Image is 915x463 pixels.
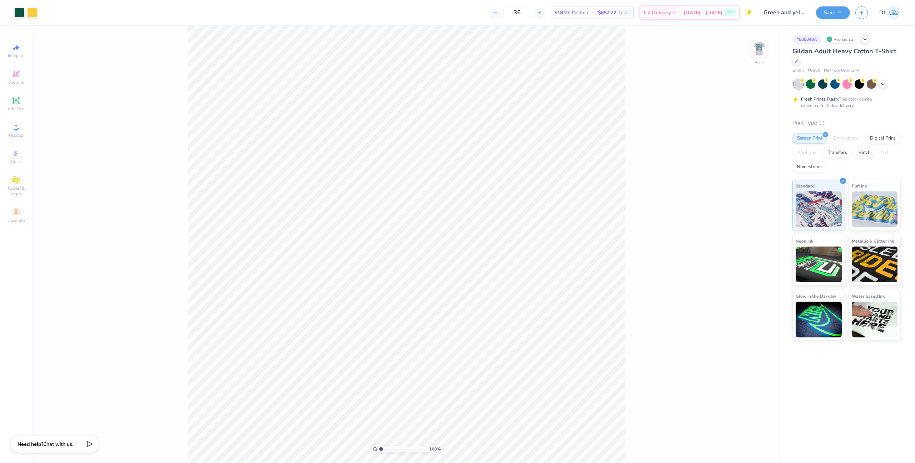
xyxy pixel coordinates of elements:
div: Back [755,59,764,66]
span: Greek [11,159,22,165]
span: 100 % [429,446,441,452]
div: Revision 2 [825,35,857,44]
span: Total [618,9,629,16]
div: Print Type [792,119,901,127]
span: Gildan [792,68,804,74]
span: Neon Ink [796,237,813,245]
span: Puff Ink [852,182,867,190]
strong: Need help? [18,441,43,448]
img: Puff Ink [852,191,898,227]
div: Embroidery [829,133,863,144]
img: Glow in the Dark Ink [796,302,842,337]
span: Gildan Adult Heavy Cotton T-Shirt [792,47,896,55]
span: Est. Delivery [644,9,671,16]
strong: Fresh Prints Flash: [801,96,839,102]
div: Vinyl [854,147,874,158]
img: Metallic & Glitter Ink [852,247,898,282]
span: Add Text [8,106,25,112]
input: – – [503,6,531,19]
span: # G500 [807,68,820,74]
img: Deep Jujhar Sidhu [887,6,901,20]
span: $657.72 [598,9,616,16]
span: Chat with us. [43,441,73,448]
div: Applique [792,147,821,158]
span: FREE [727,10,734,15]
span: Metallic & Glitter Ink [852,237,894,245]
span: Per Item [572,9,589,16]
span: Minimum Order: 24 + [824,68,860,74]
span: Decorate [8,218,25,223]
span: Water based Ink [852,292,885,300]
img: Back [752,42,766,56]
img: Neon Ink [796,247,842,282]
span: Clipart & logos [4,185,29,197]
div: Screen Print [792,133,827,144]
input: Untitled Design [758,5,811,20]
div: Digital Print [865,133,900,144]
img: Water based Ink [852,302,898,337]
div: # 505048A [792,35,821,44]
span: Image AI [8,53,25,59]
span: Upload [9,132,23,138]
div: Transfers [823,147,852,158]
span: Standard [796,182,815,190]
div: Foil [876,147,893,158]
div: Rhinestones [792,162,827,172]
a: DJ [879,6,901,20]
span: Designs [8,79,24,85]
img: Standard [796,191,842,227]
span: [DATE] - [DATE] [684,9,722,16]
button: Save [816,6,850,19]
div: This color can be expedited for 5 day delivery. [801,96,889,109]
span: Glow in the Dark Ink [796,292,836,300]
span: $18.27 [554,9,570,16]
span: DJ [879,9,885,17]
